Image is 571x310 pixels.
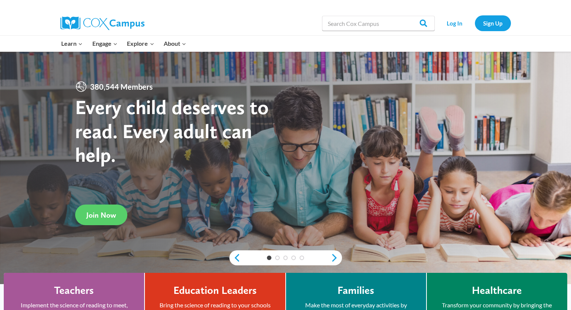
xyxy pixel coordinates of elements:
a: 1 [267,256,271,260]
a: 2 [275,256,280,260]
a: Join Now [75,205,127,225]
a: previous [229,253,241,262]
a: 5 [300,256,304,260]
span: Learn [61,39,83,48]
h4: Education Leaders [173,284,257,297]
strong: Every child deserves to read. Every adult can help. [75,95,269,167]
nav: Secondary Navigation [438,15,511,31]
h4: Teachers [54,284,94,297]
span: Explore [127,39,154,48]
h4: Families [337,284,374,297]
a: Sign Up [475,15,511,31]
a: Log In [438,15,471,31]
input: Search Cox Campus [322,16,435,31]
span: Engage [92,39,118,48]
span: About [164,39,186,48]
span: 380,544 Members [87,81,156,93]
a: 4 [291,256,296,260]
div: content slider buttons [229,250,342,265]
a: 3 [283,256,288,260]
span: Join Now [86,211,116,220]
h4: Healthcare [472,284,522,297]
a: next [331,253,342,262]
nav: Primary Navigation [57,36,191,51]
img: Cox Campus [60,17,145,30]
